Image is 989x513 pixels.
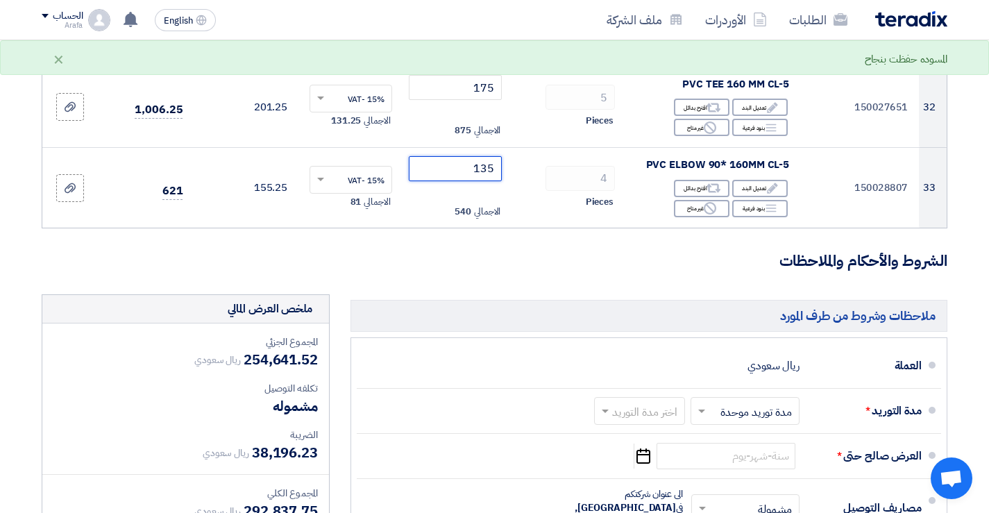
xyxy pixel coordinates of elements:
[310,85,392,112] ng-select: VAT
[42,22,83,29] div: Arafa
[53,10,83,22] div: الحساب
[194,353,241,367] span: ريال سعودي
[310,166,392,194] ng-select: VAT
[674,180,729,197] div: اقترح بدائل
[546,166,615,191] input: RFQ_STEP1.ITEMS.2.AMOUNT_TITLE
[875,11,947,27] img: Teradix logo
[865,51,947,67] div: المسوده حفظت بنجاح
[800,147,919,228] td: 150028807
[595,3,694,36] a: ملف الشركة
[694,3,778,36] a: الأوردرات
[194,67,298,148] td: 201.25
[931,457,972,499] div: Open chat
[155,9,216,31] button: English
[474,124,500,137] span: الاجمالي
[164,16,193,26] span: English
[811,439,922,473] div: العرض صالح حتى
[811,349,922,382] div: العملة
[747,353,800,379] div: ريال سعودي
[53,428,318,442] div: الضريبة
[409,156,502,181] input: أدخل سعر الوحدة
[228,301,312,317] div: ملخص العرض المالي
[732,99,788,116] div: تعديل البند
[732,119,788,136] div: بنود فرعية
[800,67,919,148] td: 150027651
[811,394,922,428] div: مدة التوريد
[732,180,788,197] div: تعديل البند
[674,99,729,116] div: اقترح بدائل
[273,396,318,417] span: مشموله
[53,335,318,349] div: المجموع الجزئي
[350,195,362,209] span: 81
[244,349,318,370] span: 254,641.52
[919,67,947,148] td: 32
[732,200,788,217] div: بنود فرعية
[682,76,789,92] span: PVC TEE 160 MM CL-5
[350,300,947,331] h5: ملاحظات وشروط من طرف المورد
[88,9,110,31] img: profile_test.png
[778,3,859,36] a: الطلبات
[42,251,947,272] h3: الشروط والأحكام والملاحظات
[586,195,614,209] span: Pieces
[546,85,615,110] input: RFQ_STEP1.ITEMS.2.AMOUNT_TITLE
[252,442,318,463] span: 38,196.23
[162,183,183,200] span: 621
[674,119,729,136] div: غير متاح
[646,157,790,172] span: PVC ELBOW 90* 160MM CL-5
[331,114,361,128] span: 131.25
[919,147,947,228] td: 33
[194,147,298,228] td: 155.25
[53,381,318,396] div: تكلفه التوصيل
[674,200,729,217] div: غير متاح
[455,124,471,137] span: 875
[53,51,65,67] div: ×
[409,75,502,100] input: أدخل سعر الوحدة
[586,114,614,128] span: Pieces
[657,443,795,469] input: سنة-شهر-يوم
[474,205,500,219] span: الاجمالي
[203,446,249,460] span: ريال سعودي
[135,101,183,119] span: 1,006.25
[364,195,390,209] span: الاجمالي
[455,205,471,219] span: 540
[364,114,390,128] span: الاجمالي
[53,486,318,501] div: المجموع الكلي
